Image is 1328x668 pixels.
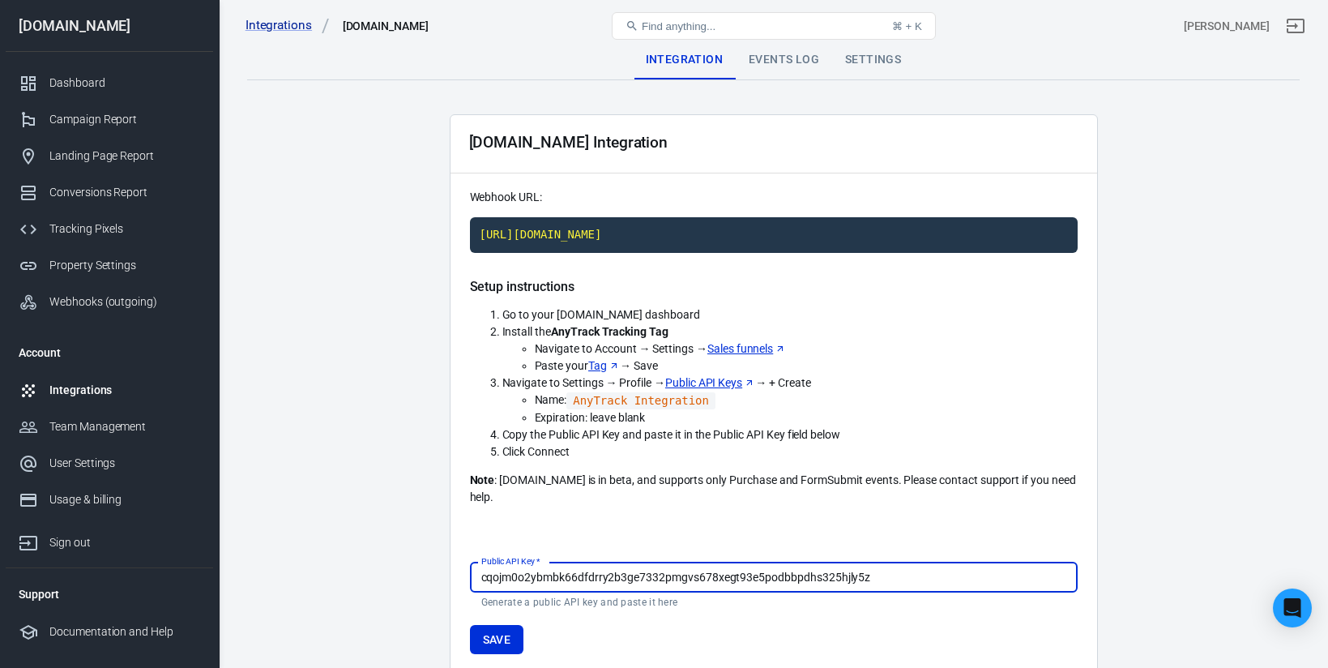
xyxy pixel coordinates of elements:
div: Usage & billing [49,491,200,508]
a: Campaign Report [6,101,213,138]
a: Public API Keys [665,375,755,392]
div: [DOMAIN_NAME] [6,19,213,33]
a: Tracking Pixels [6,211,213,247]
div: Open Intercom Messenger [1273,589,1312,627]
p: : [DOMAIN_NAME] is in beta, and supports only Purchase and FormSubmit events. Please contact supp... [470,472,1078,506]
span: Name: [535,393,715,406]
div: Conversions Report [49,184,200,201]
label: Public API Key [481,555,540,567]
strong: Note [470,473,495,486]
span: Paste your → Save [535,359,658,372]
span: Expiration: leave blank [535,411,646,424]
div: [DOMAIN_NAME] Integration [469,134,668,151]
button: Save [470,625,524,655]
div: Webhooks (outgoing) [49,293,200,310]
strong: AnyTrack Tracking Tag [551,325,668,338]
div: Property Settings [49,257,200,274]
p: Generate a public API key and paste it here [481,596,1066,609]
span: Click Connect [502,445,570,458]
span: Go to your [DOMAIN_NAME] dashboard [502,308,700,321]
div: Account id: E4RdZofE [1184,18,1270,35]
div: Systeme.io [343,18,429,34]
div: Team Management [49,418,200,435]
a: Dashboard [6,65,213,101]
div: Integration [633,41,736,79]
a: Property Settings [6,247,213,284]
div: Tracking Pixels [49,221,200,238]
a: Sales funnels [707,340,786,358]
li: Account [6,333,213,372]
span: Find anything... [642,20,715,32]
a: Sign out [1276,6,1315,45]
div: Events Log [736,41,832,79]
span: Navigate to Account → Settings → [535,342,787,355]
h5: Setup instructions [470,279,1078,295]
div: Sign out [49,534,200,551]
button: Find anything...⌘ + K [612,12,936,40]
span: Copy the Public API Key and paste it in the Public API Key field below [502,428,841,441]
div: User Settings [49,455,200,472]
a: Landing Page Report [6,138,213,174]
input: systemeio-api-token [470,563,1078,593]
div: Documentation and Help [49,623,200,640]
div: Integrations [49,382,200,399]
div: Dashboard [49,75,200,92]
a: Usage & billing [6,482,213,518]
li: Support [6,575,213,614]
code: Click to copy [566,392,715,409]
div: Landing Page Report [49,148,200,165]
a: Tag [588,358,620,375]
a: Conversions Report [6,174,213,211]
span: Navigate to Settings → Profile → → + Create [502,376,811,389]
a: Webhooks (outgoing) [6,284,213,320]
p: Webhook URL: [470,189,1078,206]
a: Team Management [6,409,213,445]
a: Integrations [246,17,330,34]
a: Sign out [6,518,213,561]
span: Install the [502,325,668,338]
div: ⌘ + K [892,20,922,32]
div: Campaign Report [49,111,200,128]
code: Click to copy [470,217,1078,253]
div: Settings [832,41,914,79]
a: User Settings [6,445,213,482]
a: Integrations [6,372,213,409]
